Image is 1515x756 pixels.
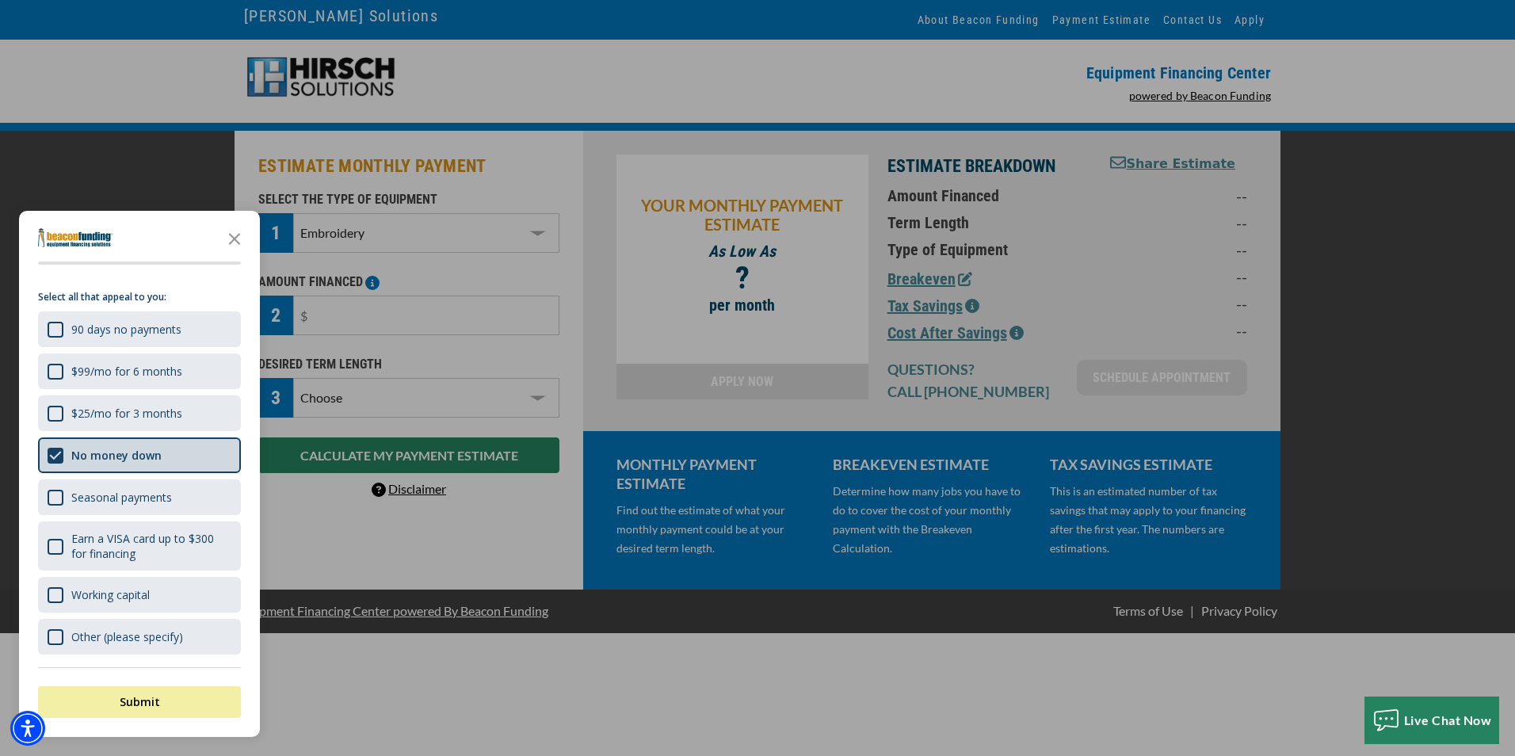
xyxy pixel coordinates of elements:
[38,521,241,571] div: Earn a VISA card up to $300 for financing
[71,587,150,602] div: Working capital
[38,228,113,247] img: Company logo
[38,479,241,515] div: Seasonal payments
[71,531,231,561] div: Earn a VISA card up to $300 for financing
[10,711,45,746] div: Accessibility Menu
[38,686,241,718] button: Submit
[38,395,241,431] div: $25/mo for 3 months
[71,490,172,505] div: Seasonal payments
[71,322,181,337] div: 90 days no payments
[38,577,241,613] div: Working capital
[38,311,241,347] div: 90 days no payments
[38,619,241,655] div: Other (please specify)
[71,364,182,379] div: $99/mo for 6 months
[71,448,162,463] div: No money down
[71,406,182,421] div: $25/mo for 3 months
[38,437,241,473] div: No money down
[38,289,241,305] p: Select all that appeal to you:
[219,222,250,254] button: Close the survey
[1364,697,1500,744] button: Live Chat Now
[1404,712,1492,727] span: Live Chat Now
[38,353,241,389] div: $99/mo for 6 months
[19,211,260,737] div: Survey
[71,629,183,644] div: Other (please specify)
